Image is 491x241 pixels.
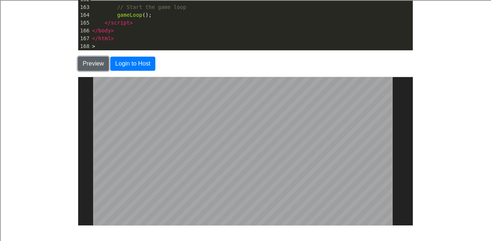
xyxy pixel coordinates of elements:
span: body [98,28,111,34]
span: </ [92,35,98,41]
span: </ [92,28,98,34]
span: html [98,35,111,41]
span: (); [92,12,152,18]
div: 163 [78,3,91,11]
div: 168 [78,42,91,50]
div: Move To ... [3,16,488,23]
div: Move To ... [3,50,488,57]
span: > [130,20,133,26]
div: 166 [78,27,91,35]
span: > [92,43,95,49]
span: > [111,35,114,41]
span: > [111,28,114,34]
div: Sort A > Z [3,3,488,10]
div: Sign out [3,37,488,43]
div: Sort New > Old [3,10,488,16]
span: // Start the game loop [117,4,186,10]
div: Rename [3,43,488,50]
div: Delete [3,23,488,30]
span: gameLoop [117,12,142,18]
span: </ [105,20,111,26]
div: 164 [78,11,91,19]
span: script [111,20,130,26]
div: Options [3,30,488,37]
div: 165 [78,19,91,27]
div: 167 [78,35,91,42]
